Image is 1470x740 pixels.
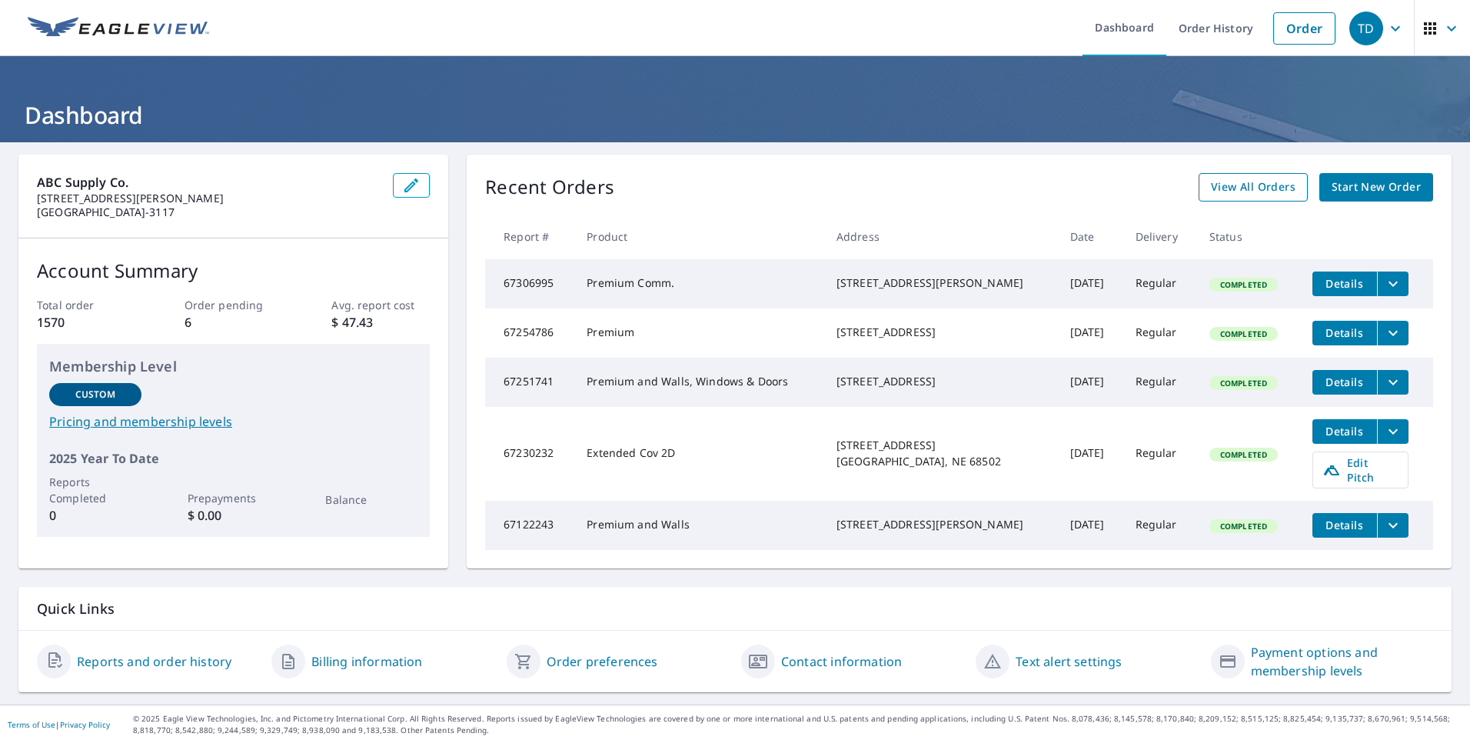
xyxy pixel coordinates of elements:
p: 1570 [37,313,135,332]
p: $ 0.00 [188,506,280,525]
td: Regular [1123,259,1197,308]
p: Balance [325,492,417,508]
span: Details [1322,276,1368,291]
th: Delivery [1123,214,1197,259]
button: filesDropdownBtn-67254786 [1377,321,1408,345]
span: Details [1322,518,1368,532]
td: 67251741 [485,358,574,407]
p: ABC Supply Co. [37,173,381,192]
button: filesDropdownBtn-67122243 [1377,513,1408,538]
th: Product [574,214,824,259]
td: [DATE] [1058,407,1123,501]
p: Prepayments [188,490,280,506]
p: Total order [37,297,135,313]
td: Regular [1123,358,1197,407]
th: Address [824,214,1058,259]
div: [STREET_ADDRESS] [GEOGRAPHIC_DATA], NE 68502 [836,438,1046,468]
td: Regular [1123,501,1197,550]
div: [STREET_ADDRESS][PERSON_NAME] [836,517,1046,532]
a: Terms of Use [8,719,55,730]
p: Quick Links [37,599,1433,618]
td: [DATE] [1058,358,1123,407]
td: Premium and Walls, Windows & Doors [574,358,824,407]
p: $ 47.43 [331,313,430,332]
p: Custom [75,388,115,402]
td: [DATE] [1058,259,1123,308]
button: filesDropdownBtn-67306995 [1377,272,1408,296]
span: View All Orders [1211,178,1295,197]
button: filesDropdownBtn-67251741 [1377,370,1408,395]
span: Edit Pitch [1322,455,1398,485]
button: detailsBtn-67230232 [1312,419,1377,444]
td: Regular [1123,407,1197,501]
div: [STREET_ADDRESS][PERSON_NAME] [836,275,1046,291]
a: Reports and order history [77,652,231,671]
span: Details [1322,325,1368,340]
a: Start New Order [1319,173,1433,202]
td: Premium [574,308,824,358]
div: [STREET_ADDRESS] [836,374,1046,389]
td: Extended Cov 2D [574,407,824,501]
p: Order pending [185,297,283,313]
p: | [8,720,110,729]
a: Contact information [781,652,902,671]
h1: Dashboard [18,99,1452,131]
img: EV Logo [28,17,209,40]
p: 2025 Year To Date [49,449,417,468]
button: detailsBtn-67254786 [1312,321,1377,345]
a: Order preferences [547,652,658,671]
div: [STREET_ADDRESS] [836,325,1046,340]
a: Pricing and membership levels [49,412,417,431]
span: Completed [1211,279,1276,290]
button: detailsBtn-67122243 [1312,513,1377,538]
span: Details [1322,424,1368,438]
a: Payment options and membership levels [1251,643,1433,680]
th: Status [1197,214,1300,259]
p: 6 [185,313,283,332]
span: Details [1322,375,1368,389]
td: 67122243 [485,501,574,550]
button: filesDropdownBtn-67230232 [1377,419,1408,444]
a: Order [1273,12,1335,45]
td: 67230232 [485,407,574,501]
p: Membership Level [49,356,417,377]
p: 0 [49,506,141,525]
button: detailsBtn-67251741 [1312,370,1377,395]
td: [DATE] [1058,501,1123,550]
td: [DATE] [1058,308,1123,358]
td: Premium and Walls [574,501,824,550]
th: Date [1058,214,1123,259]
p: [STREET_ADDRESS][PERSON_NAME] [37,192,381,205]
span: Completed [1211,449,1276,460]
div: TD [1349,12,1383,45]
p: © 2025 Eagle View Technologies, Inc. and Pictometry International Corp. All Rights Reserved. Repo... [133,713,1462,736]
th: Report # [485,214,574,259]
span: Completed [1211,328,1276,339]
p: Recent Orders [485,173,614,202]
td: 67254786 [485,308,574,358]
span: Completed [1211,521,1276,532]
span: Start New Order [1332,178,1421,197]
p: Avg. report cost [331,297,430,313]
td: 67306995 [485,259,574,308]
a: Billing information [311,652,422,671]
p: Account Summary [37,257,430,285]
p: Reports Completed [49,474,141,506]
a: View All Orders [1199,173,1308,202]
a: Edit Pitch [1312,452,1408,488]
button: detailsBtn-67306995 [1312,272,1377,296]
span: Completed [1211,378,1276,388]
td: Premium Comm. [574,259,824,308]
p: [GEOGRAPHIC_DATA]-3117 [37,205,381,219]
td: Regular [1123,308,1197,358]
a: Text alert settings [1016,652,1122,671]
a: Privacy Policy [60,719,110,730]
